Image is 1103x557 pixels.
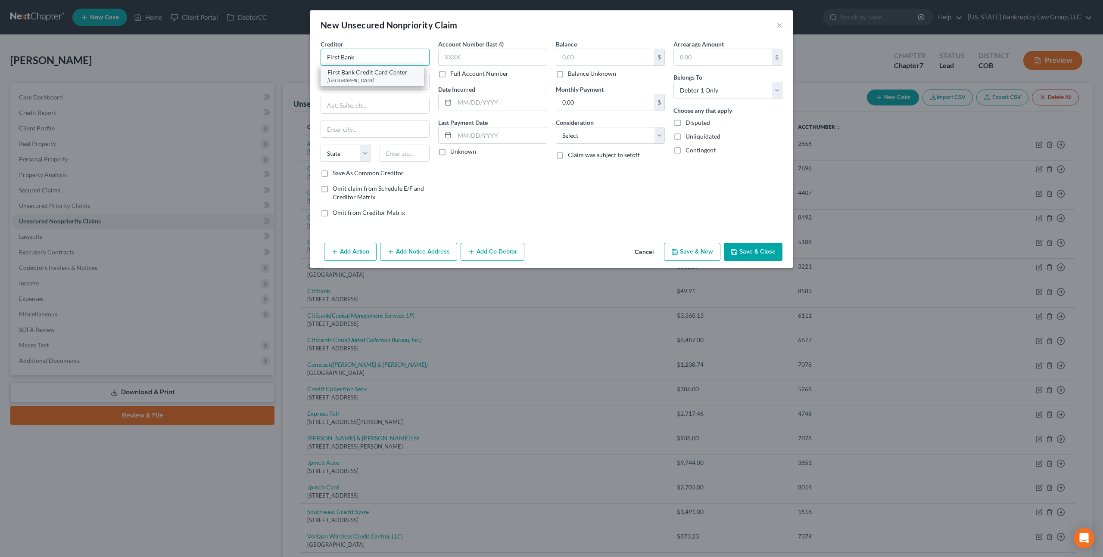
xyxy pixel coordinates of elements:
button: Add Co-Debtor [461,243,524,261]
label: Choose any that apply [673,106,732,115]
label: Save As Common Creditor [333,169,404,177]
label: Balance [556,40,577,49]
label: Unknown [450,147,476,156]
input: 0.00 [674,49,772,65]
div: $ [654,94,664,111]
label: Consideration [556,118,594,127]
label: Full Account Number [450,69,508,78]
div: First Bank Credit Card Center [327,68,417,77]
div: Open Intercom Messenger [1074,528,1094,548]
span: Omit from Creditor Matrix [333,209,405,216]
label: Monthly Payment [556,85,604,94]
button: Add Notice Address [380,243,457,261]
input: 0.00 [556,49,654,65]
div: [GEOGRAPHIC_DATA] [327,77,417,84]
span: Claim was subject to setoff [568,151,640,158]
div: New Unsecured Nonpriority Claim [321,19,457,31]
input: Enter city... [321,121,429,137]
button: Save & New [664,243,720,261]
input: MM/DD/YYYY [455,127,547,144]
span: Creditor [321,40,343,48]
label: Last Payment Date [438,118,488,127]
input: Search creditor by name... [321,49,430,66]
input: XXXX [438,49,547,66]
input: MM/DD/YYYY [455,94,547,111]
label: Arrearage Amount [673,40,724,49]
button: × [776,20,782,30]
span: Unliquidated [685,133,720,140]
label: Date Incurred [438,85,475,94]
span: Contingent [685,146,716,154]
input: Apt, Suite, etc... [321,97,429,114]
input: 0.00 [556,94,654,111]
button: Cancel [628,244,661,261]
span: Belongs To [673,74,702,81]
div: $ [654,49,664,65]
div: $ [772,49,782,65]
span: Omit claim from Schedule E/F and Creditor Matrix [333,185,424,201]
button: Add Action [324,243,377,261]
input: Enter zip... [380,145,430,162]
label: Account Number (last 4) [438,40,504,49]
span: Disputed [685,119,710,126]
button: Save & Close [724,243,782,261]
label: Balance Unknown [568,69,616,78]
